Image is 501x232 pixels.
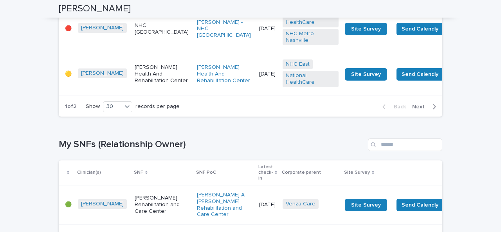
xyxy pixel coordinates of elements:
[402,25,438,33] span: Send Calendly
[134,168,143,177] p: SNF
[396,68,443,81] button: Send Calendly
[135,195,191,214] p: [PERSON_NAME] Rehabilitation and Care Center
[59,97,83,116] p: 1 of 2
[59,139,365,150] h1: My SNFs (Relationship Owner)
[259,25,276,32] p: [DATE]
[286,61,310,68] a: NHC East
[345,23,387,35] a: Site Survey
[59,3,131,14] h2: [PERSON_NAME]
[389,104,406,110] span: Back
[135,64,191,84] p: [PERSON_NAME] Health And Rehabilitation Center
[65,71,72,77] p: 🟡
[396,23,443,35] button: Send Calendly
[81,25,124,31] a: [PERSON_NAME]
[409,103,442,110] button: Next
[351,202,381,208] span: Site Survey
[259,201,276,208] p: [DATE]
[402,70,438,78] span: Send Calendly
[197,19,253,39] a: [PERSON_NAME] - NHC [GEOGRAPHIC_DATA]
[65,25,72,32] p: 🔴
[376,103,409,110] button: Back
[197,64,253,84] a: [PERSON_NAME] Health And Rehabilitation Center
[81,70,124,77] a: [PERSON_NAME]
[103,103,122,111] div: 30
[412,104,429,110] span: Next
[77,168,101,177] p: Clinician(s)
[197,192,253,218] a: [PERSON_NAME] A - [PERSON_NAME] Rehabilitation and Care Center
[344,168,370,177] p: Site Survey
[286,13,335,26] a: National HealthCare
[345,199,387,211] a: Site Survey
[282,168,321,177] p: Corporate parent
[135,103,180,110] p: records per page
[86,103,100,110] p: Show
[345,68,387,81] a: Site Survey
[286,31,335,44] a: NHC Metro Nashville
[402,201,438,209] span: Send Calendly
[396,199,443,211] button: Send Calendly
[259,71,276,77] p: [DATE]
[81,201,124,207] a: [PERSON_NAME]
[351,72,381,77] span: Site Survey
[368,138,442,151] input: Search
[286,201,315,207] a: Venza Care
[135,22,191,36] p: NHC [GEOGRAPHIC_DATA]
[258,163,273,183] p: Latest check-in
[65,201,72,208] p: 🟢
[351,26,381,32] span: Site Survey
[196,168,216,177] p: SNF PoC
[286,72,335,86] a: National HealthCare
